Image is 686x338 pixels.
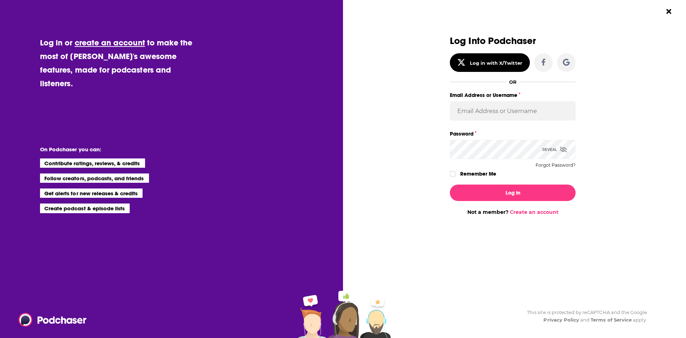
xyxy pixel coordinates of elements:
[591,317,632,323] a: Terms of Service
[542,140,567,159] div: Reveal
[510,209,558,215] a: Create an account
[450,185,576,201] button: Log In
[450,36,576,46] h3: Log Into Podchaser
[460,169,496,178] label: Remember Me
[40,173,149,183] li: Follow creators, podcasts, and friends
[40,158,145,168] li: Contribute ratings, reviews, & credits
[19,313,81,327] a: Podchaser - Follow, Share and Rate Podcasts
[543,317,579,323] a: Privacy Policy
[450,53,530,72] button: Log in with X/Twitter
[19,313,87,327] img: Podchaser - Follow, Share and Rate Podcasts
[40,146,183,153] li: On Podchaser you can:
[450,209,576,215] div: Not a member?
[450,90,576,100] label: Email Address or Username
[450,101,576,121] input: Email Address or Username
[40,204,130,213] li: Create podcast & episode lists
[450,129,576,138] label: Password
[40,188,143,198] li: Get alerts for new releases & credits
[521,309,647,324] div: This site is protected by reCAPTCHA and the Google and apply.
[509,79,517,85] div: OR
[75,38,145,48] a: create an account
[662,5,676,18] button: Close Button
[470,60,522,66] div: Log in with X/Twitter
[536,163,576,168] button: Forgot Password?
